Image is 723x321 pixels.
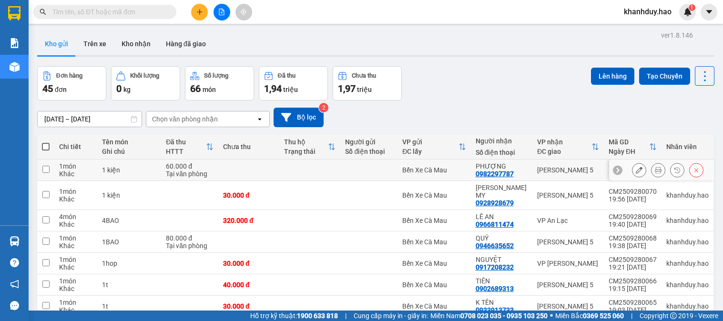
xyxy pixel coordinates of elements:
[609,234,657,242] div: CM2509280068
[223,191,275,199] div: 30.000 đ
[158,32,214,55] button: Hàng đã giao
[476,285,514,292] div: 0902689313
[402,302,466,310] div: Bến Xe Cà Mau
[476,149,528,156] div: Số điện thoại
[537,166,599,174] div: [PERSON_NAME] 5
[690,4,693,11] span: 1
[102,166,156,174] div: 1 kiện
[402,281,466,289] div: Bến Xe Cà Mau
[537,217,599,224] div: VP An Lạc
[666,238,709,246] div: khanhduy.hao
[357,86,372,93] span: triệu
[476,277,528,285] div: TIÊN
[609,213,657,221] div: CM2509280069
[214,4,230,20] button: file-add
[631,311,632,321] span: |
[59,221,92,228] div: Khác
[38,111,142,127] input: Select a date range.
[609,299,657,306] div: CM2509280065
[102,238,156,246] div: 1BAO
[609,277,657,285] div: CM2509280066
[284,138,328,146] div: Thu hộ
[402,138,458,146] div: VP gửi
[609,242,657,250] div: 19:38 [DATE]
[609,162,657,170] div: CM2509280071
[55,86,67,93] span: đơn
[616,6,679,18] span: khanhduy.hao
[59,234,92,242] div: 1 món
[476,170,514,178] div: 0982297787
[223,302,275,310] div: 30.000 đ
[666,302,709,310] div: khanhduy.hao
[354,311,428,321] span: Cung cấp máy in - giấy in:
[59,299,92,306] div: 1 món
[609,195,657,203] div: 19:56 [DATE]
[102,260,156,267] div: 1hop
[476,213,528,221] div: LÊ AN
[537,238,599,246] div: [PERSON_NAME] 5
[666,143,709,150] div: Nhân viên
[52,7,165,17] input: Tìm tên, số ĐT hoặc mã đơn
[701,4,717,20] button: caret-down
[537,281,599,289] div: [PERSON_NAME] 5
[639,68,690,85] button: Tạo Chuyến
[661,30,693,40] div: ver 1.8.146
[10,280,19,289] span: notification
[250,311,338,321] span: Hỗ trợ kỹ thuật:
[609,170,657,178] div: 20:11 [DATE]
[259,66,328,100] button: Đã thu1,94 triệu
[609,138,649,146] div: Mã GD
[166,148,206,155] div: HTTT
[338,83,356,94] span: 1,97
[185,66,254,100] button: Số lượng66món
[402,191,466,199] div: Bến Xe Cà Mau
[40,9,46,15] span: search
[609,188,657,195] div: CM2509280070
[319,103,328,112] sup: 2
[537,302,599,310] div: [PERSON_NAME] 5
[402,217,466,224] div: Bến Xe Cà Mau
[555,311,624,321] span: Miền Bắc
[609,263,657,271] div: 19:21 [DATE]
[102,281,156,289] div: 1t
[476,184,528,199] div: THẢO MY
[42,83,53,94] span: 45
[111,66,180,100] button: Khối lượng0kg
[116,83,122,94] span: 0
[402,260,466,267] div: Bến Xe Cà Mau
[397,134,470,160] th: Toggle SortBy
[402,238,466,246] div: Bến Xe Cà Mau
[235,4,252,20] button: aim
[604,134,662,160] th: Toggle SortBy
[59,213,92,221] div: 4 món
[102,138,156,146] div: Tên món
[670,312,677,319] span: copyright
[76,32,114,55] button: Trên xe
[256,115,264,123] svg: open
[666,191,709,199] div: khanhduy.hao
[345,311,346,321] span: |
[476,263,514,271] div: 0917208232
[59,170,92,178] div: Khác
[550,314,553,318] span: ⚪️
[683,8,692,16] img: icon-new-feature
[297,312,338,320] strong: 1900 633 818
[223,281,275,289] div: 40.000 đ
[532,134,604,160] th: Toggle SortBy
[274,108,324,127] button: Bộ lọc
[476,256,528,263] div: NGUYỆT
[59,277,92,285] div: 1 món
[59,285,92,292] div: Khác
[218,9,225,15] span: file-add
[476,162,528,170] div: PHƯỢNG
[240,9,247,15] span: aim
[537,138,591,146] div: VP nhận
[166,234,214,242] div: 80.000 đ
[166,162,214,170] div: 60.000 đ
[352,72,376,79] div: Chưa thu
[59,263,92,271] div: Khác
[102,302,156,310] div: 1t
[476,137,528,145] div: Người nhận
[476,234,528,242] div: QUÝ
[476,221,514,228] div: 0966811474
